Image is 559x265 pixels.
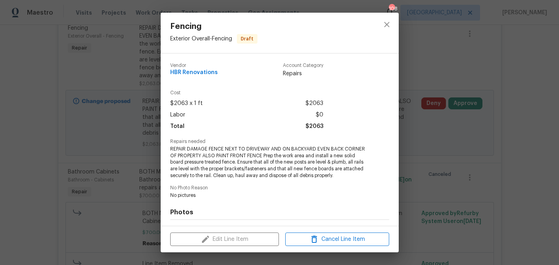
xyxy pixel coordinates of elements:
[285,233,389,246] button: Cancel Line Item
[170,192,367,199] span: No pictures
[170,90,323,95] span: Cost
[170,36,232,42] span: Exterior Overall - Fencing
[283,70,323,78] span: Repairs
[170,121,184,132] span: Total
[170,70,218,76] span: HBR Renovations
[305,121,323,132] span: $2063
[170,185,389,191] span: No Photo Reason
[170,208,389,216] h4: Photos
[283,63,323,68] span: Account Category
[377,15,396,34] button: close
[316,109,323,121] span: $0
[170,139,389,144] span: Repairs needed
[305,98,323,109] span: $2063
[170,22,257,31] span: Fencing
[238,35,257,43] span: Draft
[170,98,203,109] span: $2063 x 1 ft
[389,5,394,13] div: 108
[170,63,218,68] span: Vendor
[170,146,367,179] span: REPAIR DAMAGE FENCE NEXT TO DRIVEWAY AND ON BACKYARD EVEN BACK CORNER OF PROPERTY ALSO PAINT FRON...
[288,234,387,244] span: Cancel Line Item
[170,109,185,121] span: Labor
